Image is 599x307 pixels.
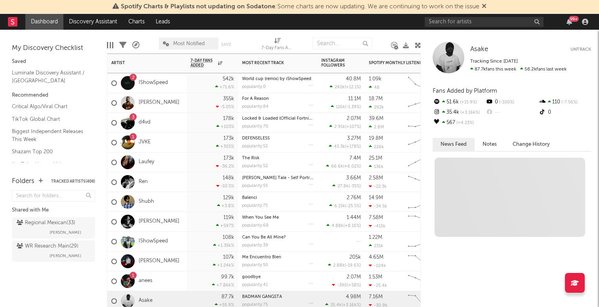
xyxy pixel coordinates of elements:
[369,255,383,260] div: 4.65M
[51,179,95,183] button: Tracked Artists(408)
[221,42,231,47] button: Save
[433,118,485,128] div: 567
[330,84,361,90] div: ( )
[433,88,497,94] span: Fans Added by Platform
[334,145,345,149] span: 45.3k
[485,107,538,118] div: --
[369,243,383,248] div: 231k
[404,93,440,113] svg: Chart title
[369,116,383,121] div: 39.6M
[346,175,361,181] div: 3.66M
[332,282,361,288] div: ( )
[404,153,440,172] svg: Chart title
[223,156,234,161] div: 173k
[25,14,63,30] a: Dashboard
[12,57,95,67] div: Saved
[326,223,361,228] div: ( )
[369,235,382,240] div: 1.22M
[12,160,87,169] a: YouTube Hottest Videos
[139,139,151,146] a: JVKE
[242,255,313,259] div: Me Encuentro Bien
[369,76,382,82] div: 1.09k
[329,144,361,149] div: ( )
[470,67,567,72] span: 56.2k fans last week
[121,4,479,10] span: : Some charts are now updating. We are continuing to work on the issue
[139,179,148,185] a: Ren
[173,41,205,46] span: Most Notified
[333,263,345,268] span: 2.88k
[223,175,234,181] div: 148k
[369,124,384,130] div: 2.8M
[12,217,95,238] a: Regional Mexican(33)[PERSON_NAME]
[404,252,440,271] svg: Chart title
[221,294,234,299] div: 87.7k
[261,44,293,53] div: 7-Day Fans Added (7-Day Fans Added)
[242,85,266,89] div: popularity: 0
[369,61,428,65] div: Spotify Monthly Listeners
[242,275,313,279] div: goodbye
[369,175,383,181] div: 2.58M
[485,97,538,107] div: 0
[459,111,480,115] span: +3.16k %
[369,96,383,101] div: 18.7M
[139,297,153,304] a: Asake
[242,97,269,101] a: For A Reason
[261,34,293,57] div: 7-Day Fans Added (7-Day Fans Added)
[242,243,268,248] div: popularity: 39
[242,156,259,160] a: The Risk
[404,232,440,252] svg: Chart title
[242,275,261,279] a: goodbye
[313,38,372,50] input: Search...
[63,14,123,30] a: Discovery Assistant
[347,195,361,200] div: 2.76M
[242,124,268,129] div: popularity: 70
[346,145,360,149] span: +178 %
[369,184,387,189] div: -22.3k
[12,190,95,202] input: Search for folders...
[505,138,558,151] button: Change History
[346,294,361,299] div: 4.98M
[242,235,286,240] a: Can You Be All Mine?
[223,255,234,260] div: 107k
[347,275,361,280] div: 2.07M
[455,121,474,125] span: +4.23 %
[335,85,345,90] span: 242k
[223,235,234,240] div: 108k
[242,235,313,240] div: Can You Be All Mine?
[12,147,87,156] a: Shazam Top 200
[50,251,81,261] span: [PERSON_NAME]
[12,69,87,85] a: Luminate Discovery Assistant / [GEOGRAPHIC_DATA]
[331,104,361,109] div: ( )
[346,105,360,109] span: -1.39 %
[482,4,486,10] span: Dismiss
[433,138,475,151] button: News Feed
[242,176,315,180] a: [PERSON_NAME] Tale - Self Portrait
[328,263,361,268] div: ( )
[12,206,95,215] div: Shared with Me
[538,107,591,118] div: 0
[139,119,151,126] a: d4vd
[347,215,361,220] div: 1.44M
[242,156,313,160] div: The Risk
[216,144,234,149] div: +305 %
[223,116,234,121] div: 178k
[369,204,387,209] div: -34.5k
[332,183,361,189] div: ( )
[404,172,440,192] svg: Chart title
[331,164,343,169] span: 66.6k
[538,97,591,107] div: 110
[139,238,168,245] a: IShowSpeed
[242,105,269,109] div: popularity: 84
[242,164,268,168] div: popularity: 52
[216,223,234,228] div: +597 %
[425,17,544,27] input: Search for artists
[223,195,234,200] div: 129k
[216,164,234,169] div: -36.2 %
[216,183,234,189] div: -10.5 %
[569,16,579,22] div: 99 +
[121,4,275,10] span: Spotify Charts & Playlists not updating on Sodatone
[346,263,360,268] span: -19.6 %
[369,105,384,110] div: 292k
[321,58,349,68] div: Instagram Followers
[242,116,332,121] a: Locked & Loaded (Official Fortnite Anthem)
